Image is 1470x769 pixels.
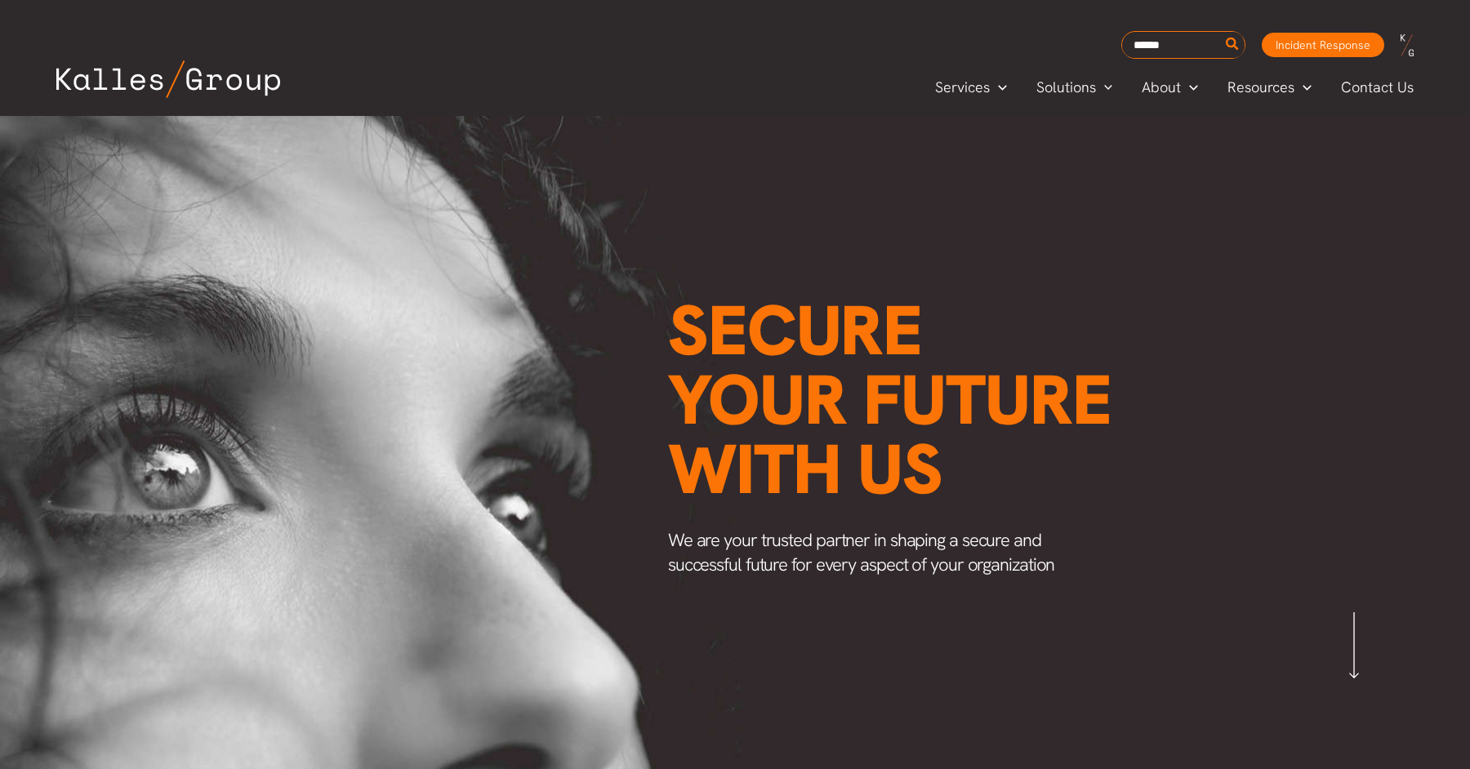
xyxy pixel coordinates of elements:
[1341,75,1414,100] span: Contact Us
[990,75,1007,100] span: Menu Toggle
[1181,75,1198,100] span: Menu Toggle
[935,75,990,100] span: Services
[1213,75,1326,100] a: ResourcesMenu Toggle
[1096,75,1113,100] span: Menu Toggle
[668,528,1055,576] span: We are your trusted partner in shaping a secure and successful future for every aspect of your or...
[1262,33,1384,57] a: Incident Response
[1022,75,1128,100] a: SolutionsMenu Toggle
[1127,75,1213,100] a: AboutMenu Toggle
[1142,75,1181,100] span: About
[920,75,1022,100] a: ServicesMenu Toggle
[920,73,1430,100] nav: Primary Site Navigation
[1223,32,1243,58] button: Search
[1294,75,1312,100] span: Menu Toggle
[668,285,1111,514] span: Secure your future with us
[1227,75,1294,100] span: Resources
[1036,75,1096,100] span: Solutions
[1326,75,1430,100] a: Contact Us
[56,60,280,98] img: Kalles Group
